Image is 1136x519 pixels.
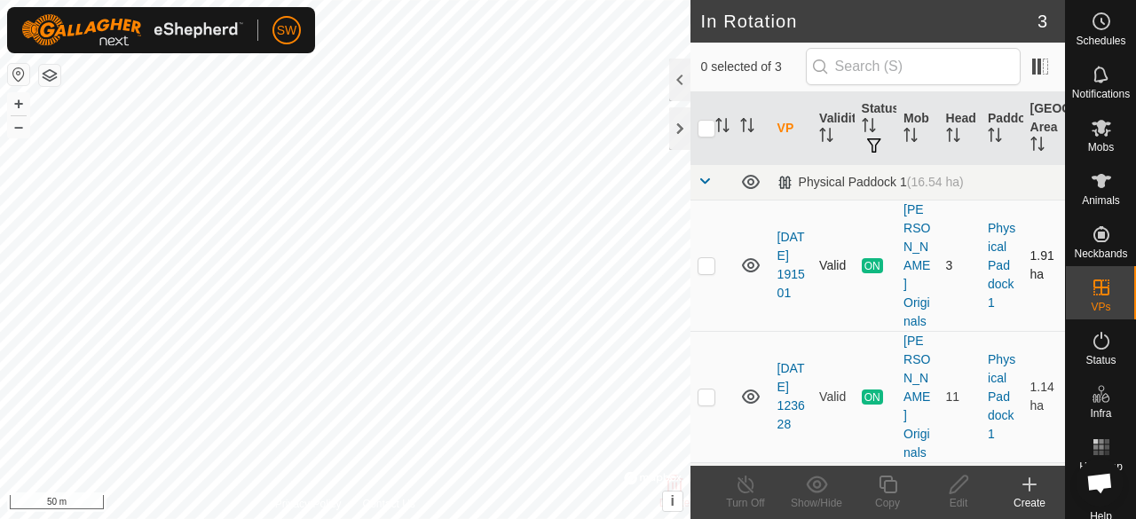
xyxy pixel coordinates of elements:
td: 1.14 ha [1023,331,1065,462]
td: Valid [812,331,854,462]
td: 3 [939,200,981,331]
p-sorticon: Activate to sort [946,130,960,145]
span: ON [862,389,883,405]
button: – [8,116,29,138]
a: Privacy Policy [275,496,342,512]
div: Turn Off [710,495,781,511]
th: Status [855,92,896,165]
span: Schedules [1076,35,1125,46]
span: SW [277,21,297,40]
span: 0 selected of 3 [701,58,806,76]
a: Physical Paddock 1 [988,352,1015,441]
p-sorticon: Activate to sort [740,121,754,135]
button: + [8,93,29,114]
p-sorticon: Activate to sort [862,121,876,135]
th: Validity [812,92,854,165]
button: i [663,491,682,511]
td: 11 [939,331,981,462]
a: [DATE] 191501 [777,230,805,300]
div: Show/Hide [781,495,852,511]
p-sorticon: Activate to sort [715,121,730,135]
img: Gallagher Logo [21,14,243,46]
button: Map Layers [39,65,60,86]
span: VPs [1091,302,1110,312]
th: VP [770,92,812,165]
p-sorticon: Activate to sort [1030,139,1045,153]
div: Create [994,495,1065,511]
span: 3 [1037,8,1047,35]
td: 1.91 ha [1023,200,1065,331]
span: Mobs [1088,142,1114,153]
div: [PERSON_NAME] Originals [903,201,931,331]
button: Reset Map [8,64,29,85]
div: Copy [852,495,923,511]
th: Head [939,92,981,165]
a: Contact Us [362,496,414,512]
span: Neckbands [1074,248,1127,259]
p-sorticon: Activate to sort [903,130,918,145]
th: [GEOGRAPHIC_DATA] Area [1023,92,1065,165]
a: Physical Paddock 1 [988,221,1015,310]
span: Heatmap [1079,461,1123,472]
input: Search (S) [806,48,1021,85]
th: Paddock [981,92,1022,165]
span: Status [1085,355,1116,366]
div: Edit [923,495,994,511]
h2: In Rotation [701,11,1037,32]
span: (16.54 ha) [907,175,964,189]
span: Infra [1090,408,1111,419]
p-sorticon: Activate to sort [988,130,1002,145]
a: [DATE] 123628 [777,361,805,431]
span: Animals [1082,195,1120,206]
span: i [670,493,674,508]
div: Physical Paddock 1 [777,175,964,190]
div: Open chat [1076,459,1124,507]
td: Valid [812,200,854,331]
span: ON [862,258,883,273]
span: Notifications [1072,89,1130,99]
p-sorticon: Activate to sort [819,130,833,145]
div: [PERSON_NAME] Originals [903,332,931,462]
th: Mob [896,92,938,165]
